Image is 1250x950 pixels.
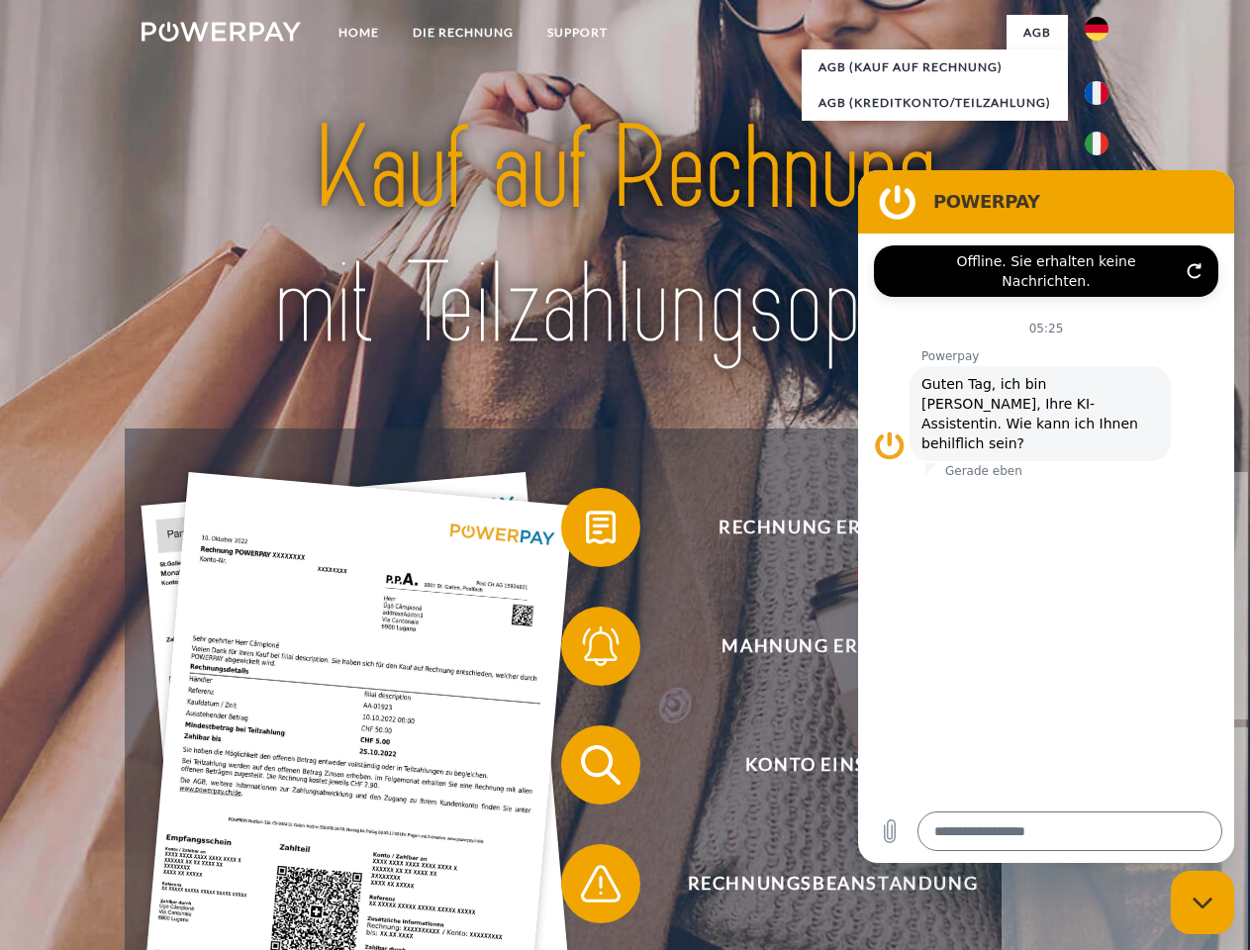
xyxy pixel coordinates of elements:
a: SUPPORT [530,15,625,50]
img: qb_bill.svg [576,503,625,552]
a: AGB (Kreditkonto/Teilzahlung) [802,85,1068,121]
img: logo-powerpay-white.svg [142,22,301,42]
button: Rechnung erhalten? [561,488,1076,567]
span: Rechnung erhalten? [590,488,1075,567]
button: Konto einsehen [561,725,1076,805]
a: Home [322,15,396,50]
iframe: Schaltfläche zum Öffnen des Messaging-Fensters; Konversation läuft [1171,871,1234,934]
span: Mahnung erhalten? [590,607,1075,686]
img: fr [1085,81,1108,105]
iframe: Messaging-Fenster [858,170,1234,863]
a: DIE RECHNUNG [396,15,530,50]
a: agb [1007,15,1068,50]
button: Mahnung erhalten? [561,607,1076,686]
img: qb_search.svg [576,740,625,790]
img: it [1085,132,1108,155]
button: Rechnungsbeanstandung [561,844,1076,923]
a: AGB (Kauf auf Rechnung) [802,49,1068,85]
span: Rechnungsbeanstandung [590,844,1075,923]
img: qb_warning.svg [576,859,625,908]
img: de [1085,17,1108,41]
img: title-powerpay_de.svg [189,95,1061,379]
span: Konto einsehen [590,725,1075,805]
img: qb_bell.svg [576,621,625,671]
